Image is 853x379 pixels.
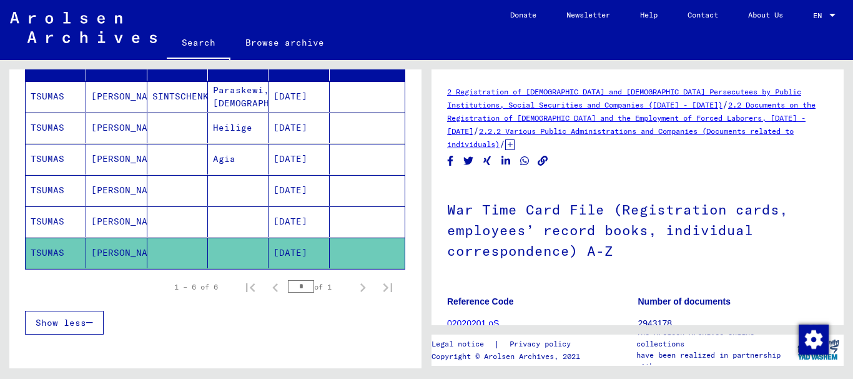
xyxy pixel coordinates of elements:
[269,206,329,237] mat-cell: [DATE]
[288,281,350,293] div: of 1
[799,325,829,355] img: Change consent
[447,126,794,149] a: 2.2.2 Various Public Administrations and Companies (Documents related to individuals)
[269,144,329,174] mat-cell: [DATE]
[26,238,86,268] mat-cell: TSUMAS
[86,81,147,112] mat-cell: [PERSON_NAME]
[86,175,147,206] mat-cell: [PERSON_NAME]
[26,175,86,206] mat-cell: TSUMAS
[350,275,375,300] button: Next page
[795,334,842,365] img: yv_logo.png
[518,153,531,169] button: Share on WhatsApp
[444,153,457,169] button: Share on Facebook
[269,175,329,206] mat-cell: [DATE]
[86,144,147,174] mat-cell: [PERSON_NAME]
[813,11,827,20] span: EN
[26,206,86,237] mat-cell: TSUMAS
[481,153,494,169] button: Share on Xing
[536,153,550,169] button: Copy link
[447,296,514,306] b: Reference Code
[26,81,86,112] mat-cell: TSUMAS
[269,238,329,268] mat-cell: [DATE]
[238,275,263,300] button: First page
[167,28,230,60] a: Search
[25,311,104,335] button: Show less
[230,28,339,58] a: Browse archive
[447,87,801,109] a: 2 Registration of [DEMOGRAPHIC_DATA] and [DEMOGRAPHIC_DATA] Persecutees by Public Institutions, S...
[636,327,792,350] p: The Arolsen Archives online collections
[208,81,269,112] mat-cell: Paraskewi, [DEMOGRAPHIC_DATA]
[26,144,86,174] mat-cell: TSUMAS
[638,317,829,330] p: 2943178
[26,113,86,143] mat-cell: TSUMAS
[473,125,479,136] span: /
[208,144,269,174] mat-cell: Agia
[269,113,329,143] mat-cell: [DATE]
[263,275,288,300] button: Previous page
[636,350,792,372] p: have been realized in partnership with
[86,206,147,237] mat-cell: [PERSON_NAME]
[431,338,586,351] div: |
[447,181,828,277] h1: War Time Card File (Registration cards, employees’ record books, individual correspondence) A-Z
[722,99,728,110] span: /
[10,12,157,43] img: Arolsen_neg.svg
[798,324,828,354] div: Change consent
[500,338,586,351] a: Privacy policy
[86,113,147,143] mat-cell: [PERSON_NAME]
[208,113,269,143] mat-cell: Heilige
[269,81,329,112] mat-cell: [DATE]
[375,275,400,300] button: Last page
[86,238,147,268] mat-cell: [PERSON_NAME]
[447,318,499,328] a: 02020201 oS
[447,100,816,136] a: 2.2 Documents on the Registration of [DEMOGRAPHIC_DATA] and the Employment of Forced Laborers, [D...
[462,153,475,169] button: Share on Twitter
[431,351,586,362] p: Copyright © Arolsen Archives, 2021
[147,81,208,112] mat-cell: SINTSCHENKO
[638,296,731,306] b: Number of documents
[500,153,513,169] button: Share on LinkedIn
[500,138,505,149] span: /
[431,338,494,351] a: Legal notice
[174,281,218,293] div: 1 – 6 of 6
